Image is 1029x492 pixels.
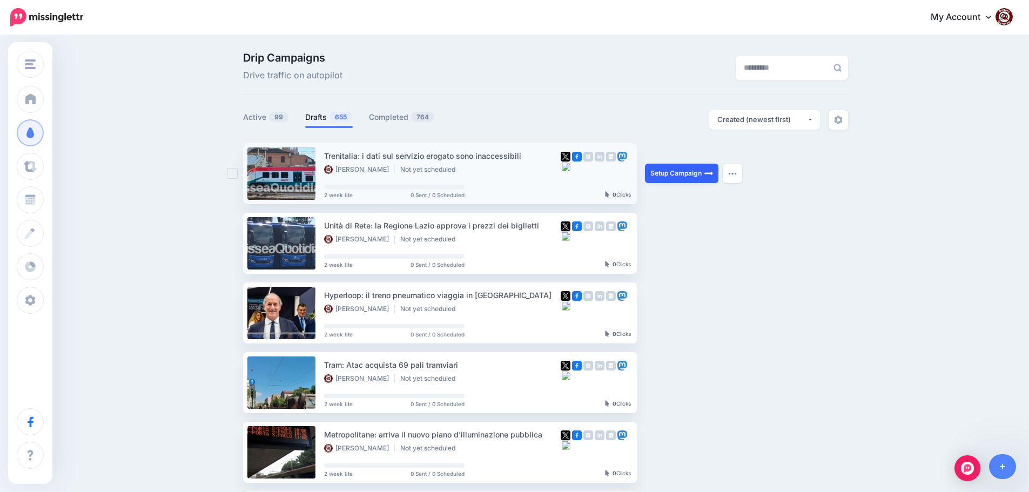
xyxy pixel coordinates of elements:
[709,110,820,130] button: Created (newest first)
[324,444,395,453] li: [PERSON_NAME]
[583,152,593,161] img: instagram-grey-square.png
[605,261,631,268] div: Clicks
[400,165,461,174] li: Not yet scheduled
[595,152,604,161] img: linkedin-grey-square.png
[324,192,353,198] span: 2 week lite
[561,221,570,231] img: twitter-square.png
[25,59,36,69] img: menu.png
[606,221,616,231] img: google_business-grey-square.png
[324,332,353,337] span: 2 week lite
[613,470,616,476] b: 0
[400,444,461,453] li: Not yet scheduled
[561,370,570,380] img: bluesky-grey-square.png
[324,428,561,441] div: Metropolitane: arriva il nuovo piano d’illuminazione pubblica
[400,374,461,383] li: Not yet scheduled
[605,470,610,476] img: pointer-grey-darker.png
[411,401,465,407] span: 0 Sent / 0 Scheduled
[583,430,593,440] img: instagram-grey-square.png
[834,116,843,124] img: settings-grey.png
[606,291,616,301] img: google_business-grey-square.png
[954,455,980,481] div: Open Intercom Messenger
[561,231,570,241] img: bluesky-grey-square.png
[324,471,353,476] span: 2 week lite
[617,430,627,440] img: mastodon-square.png
[561,301,570,311] img: bluesky-grey-square.png
[411,112,434,122] span: 764
[324,219,561,232] div: Unità di Rete: la Regione Lazio approva i prezzi dei biglietti
[572,152,582,161] img: facebook-square.png
[613,261,616,267] b: 0
[617,361,627,370] img: mastodon-square.png
[324,262,353,267] span: 2 week lite
[920,4,1013,31] a: My Account
[605,470,631,477] div: Clicks
[583,361,593,370] img: instagram-grey-square.png
[329,112,352,122] span: 655
[561,361,570,370] img: twitter-square.png
[606,430,616,440] img: google_business-grey-square.png
[324,359,561,371] div: Tram: Atac acquista 69 pali tramviari
[411,262,465,267] span: 0 Sent / 0 Scheduled
[605,261,610,267] img: pointer-grey-darker.png
[595,430,604,440] img: linkedin-grey-square.png
[605,331,610,337] img: pointer-grey-darker.png
[561,430,570,440] img: twitter-square.png
[572,221,582,231] img: facebook-square.png
[605,192,631,198] div: Clicks
[717,114,807,125] div: Created (newest first)
[833,64,842,72] img: search-grey-6.png
[400,305,461,313] li: Not yet scheduled
[411,192,465,198] span: 0 Sent / 0 Scheduled
[369,111,435,124] a: Completed764
[645,164,718,183] a: Setup Campaign
[561,291,570,301] img: twitter-square.png
[324,289,561,301] div: Hyperloop: il treno pneumatico viaggia in [GEOGRAPHIC_DATA]
[605,400,610,407] img: pointer-grey-darker.png
[595,361,604,370] img: linkedin-grey-square.png
[561,152,570,161] img: twitter-square.png
[617,291,627,301] img: mastodon-square.png
[613,191,616,198] b: 0
[243,69,342,83] span: Drive traffic on autopilot
[613,331,616,337] b: 0
[324,305,395,313] li: [PERSON_NAME]
[605,331,631,338] div: Clicks
[561,440,570,450] img: bluesky-grey-square.png
[324,401,353,407] span: 2 week lite
[243,111,289,124] a: Active99
[595,221,604,231] img: linkedin-grey-square.png
[324,165,395,174] li: [PERSON_NAME]
[572,291,582,301] img: facebook-square.png
[324,235,395,244] li: [PERSON_NAME]
[704,169,713,178] img: arrow-long-right-white.png
[606,361,616,370] img: google_business-grey-square.png
[617,152,627,161] img: mastodon-square.png
[605,191,610,198] img: pointer-grey-darker.png
[10,8,83,26] img: Missinglettr
[605,401,631,407] div: Clicks
[595,291,604,301] img: linkedin-grey-square.png
[561,161,570,171] img: bluesky-grey-square.png
[583,221,593,231] img: instagram-grey-square.png
[572,361,582,370] img: facebook-square.png
[728,172,737,175] img: dots.png
[324,374,395,383] li: [PERSON_NAME]
[613,400,616,407] b: 0
[243,52,342,63] span: Drip Campaigns
[606,152,616,161] img: google_business-grey-square.png
[400,235,461,244] li: Not yet scheduled
[572,430,582,440] img: facebook-square.png
[583,291,593,301] img: instagram-grey-square.png
[324,150,561,162] div: Trenitalia: i dati sul servizio erogato sono inaccessibili
[411,332,465,337] span: 0 Sent / 0 Scheduled
[411,471,465,476] span: 0 Sent / 0 Scheduled
[269,112,288,122] span: 99
[305,111,353,124] a: Drafts655
[617,221,627,231] img: mastodon-square.png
